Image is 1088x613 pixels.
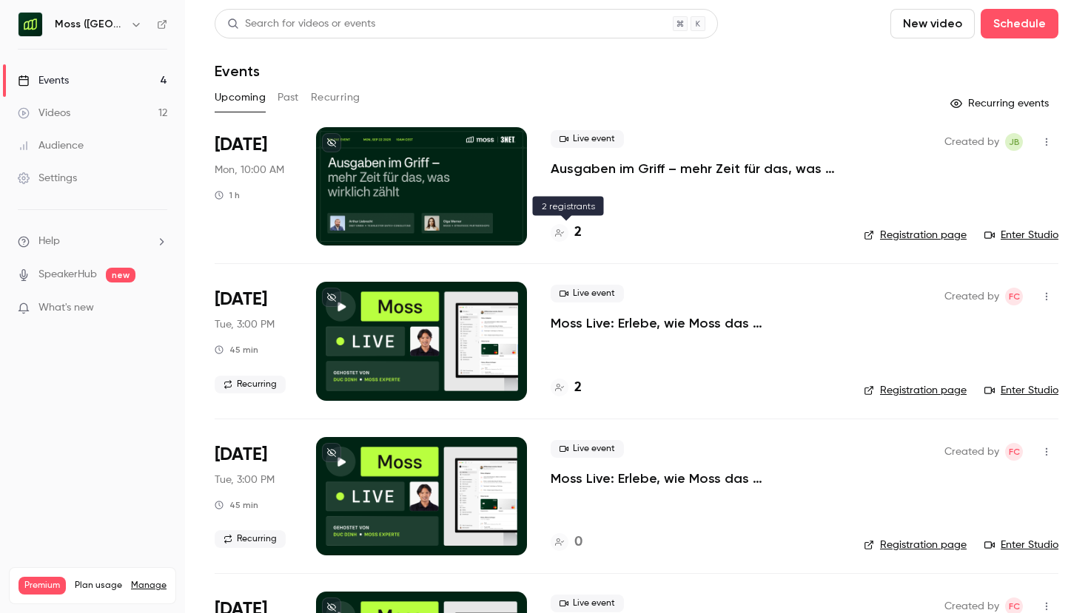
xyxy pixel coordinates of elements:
span: Created by [944,133,999,151]
span: new [106,268,135,282]
span: Help [38,234,60,249]
span: Tue, 3:00 PM [215,317,275,332]
a: Registration page [864,228,967,243]
span: Jara Bockx [1005,133,1023,151]
h1: Events [215,62,260,80]
div: Oct 7 Tue, 3:00 PM (Europe/Berlin) [215,282,292,400]
h6: Moss ([GEOGRAPHIC_DATA]) [55,17,124,32]
span: Tue, 3:00 PM [215,473,275,487]
span: Live event [551,595,624,612]
span: [DATE] [215,288,267,311]
a: Enter Studio [984,383,1058,398]
span: [DATE] [215,133,267,157]
span: Created by [944,443,999,461]
iframe: Noticeable Trigger [150,302,167,315]
div: 45 min [215,499,258,511]
span: Felicity Cator [1005,288,1023,305]
div: 1 h [215,189,240,201]
a: Enter Studio [984,538,1058,552]
button: Schedule [981,9,1058,38]
span: Recurring [215,376,286,393]
span: Live event [551,440,624,458]
span: Premium [19,577,66,595]
button: Recurring events [944,92,1058,115]
span: What's new [38,300,94,316]
a: Registration page [864,383,967,398]
li: help-dropdown-opener [18,234,167,249]
h4: 2 [574,223,582,243]
a: Moss Live: Erlebe, wie Moss das Ausgabenmanagement automatisiert [551,470,840,487]
a: SpeakerHub [38,267,97,282]
div: Sep 22 Mon, 10:00 AM (Europe/Berlin) [215,127,292,245]
span: Plan usage [75,580,122,592]
span: Created by [944,288,999,305]
span: Felicity Cator [1005,443,1023,461]
div: Search for videos or events [227,16,375,32]
span: FC [1009,443,1020,461]
span: [DATE] [215,443,267,467]
button: Past [278,86,299,109]
h4: 0 [574,532,582,552]
a: Enter Studio [984,228,1058,243]
button: Recurring [311,86,360,109]
span: Mon, 10:00 AM [215,163,284,177]
div: Videos [18,106,70,121]
div: 45 min [215,344,258,356]
a: 0 [551,532,582,552]
span: JB [1009,133,1020,151]
span: Live event [551,285,624,302]
button: Upcoming [215,86,266,109]
span: Recurring [215,530,286,548]
div: Settings [18,171,77,186]
div: Events [18,73,69,88]
a: Ausgaben im Griff – mehr Zeit für das, was wirklich zählt [551,160,840,177]
span: FC [1009,288,1020,305]
a: 2 [551,378,582,398]
a: Moss Live: Erlebe, wie Moss das Ausgabenmanagement automatisiert [551,314,840,332]
a: 2 [551,223,582,243]
a: Manage [131,580,167,592]
div: Nov 4 Tue, 3:00 PM (Europe/Berlin) [215,437,292,555]
img: Moss (DE) [19,13,42,36]
div: Audience [18,138,84,153]
h4: 2 [574,378,582,398]
a: Registration page [864,538,967,552]
button: New video [890,9,975,38]
span: Live event [551,130,624,148]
